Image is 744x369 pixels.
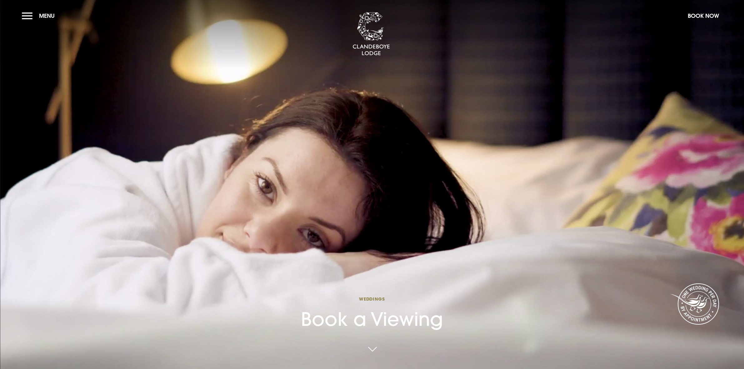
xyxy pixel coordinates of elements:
img: Clandeboye Lodge [352,12,390,56]
button: Book Now [685,9,722,22]
h1: Book a Viewing [301,296,443,330]
span: Menu [39,12,55,19]
button: Menu [22,9,58,22]
span: Weddings [301,296,443,302]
